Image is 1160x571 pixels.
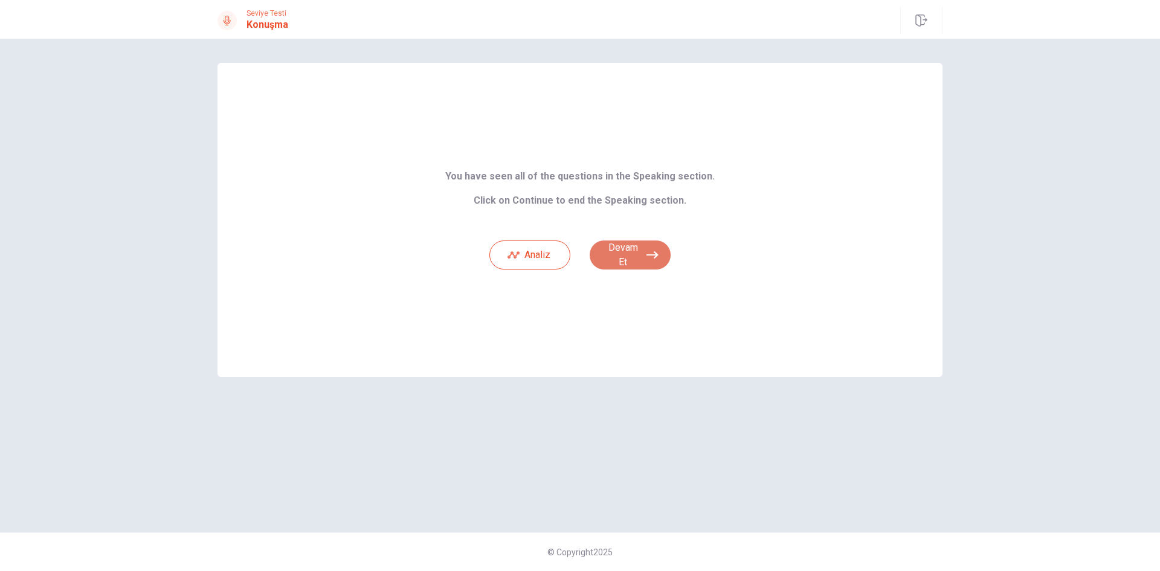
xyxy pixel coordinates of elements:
h1: Konuşma [246,18,288,32]
span: © Copyright 2025 [547,547,613,557]
button: Analiz [489,240,570,269]
button: Devam Et [590,240,671,269]
span: Seviye Testi [246,9,288,18]
b: You have seen all of the questions in the Speaking section. Click on Continue to end the Speaking... [445,170,715,206]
